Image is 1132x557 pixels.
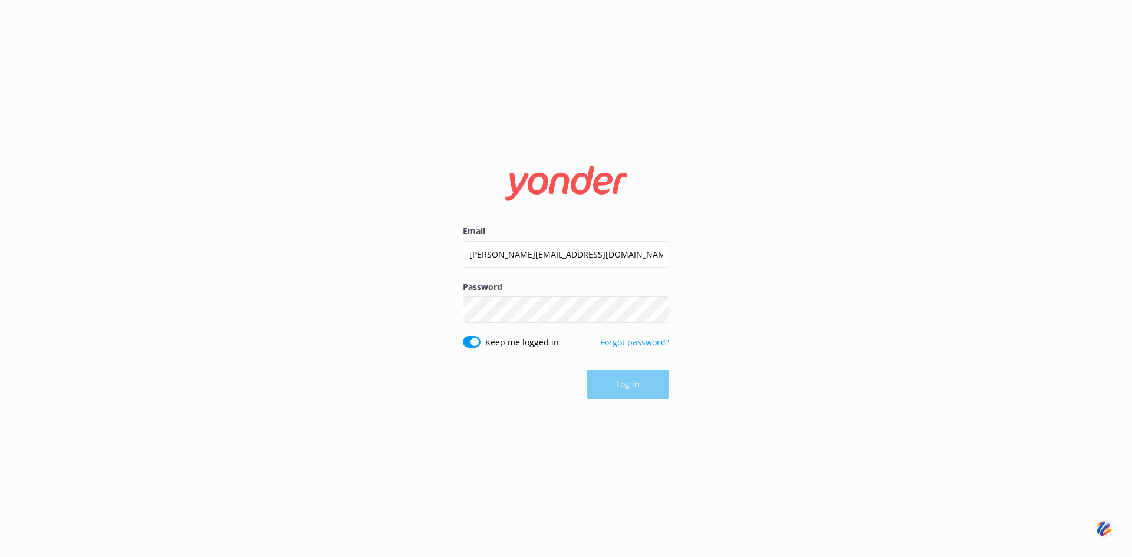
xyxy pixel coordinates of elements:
input: user@emailaddress.com [463,241,669,268]
label: Password [463,281,669,294]
button: Show password [646,298,669,322]
a: Forgot password? [600,337,669,348]
label: Email [463,225,669,238]
img: svg+xml;base64,PHN2ZyB3aWR0aD0iNDQiIGhlaWdodD0iNDQiIHZpZXdCb3g9IjAgMCA0NCA0NCIgZmlsbD0ibm9uZSIgeG... [1094,518,1114,539]
label: Keep me logged in [485,336,559,349]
